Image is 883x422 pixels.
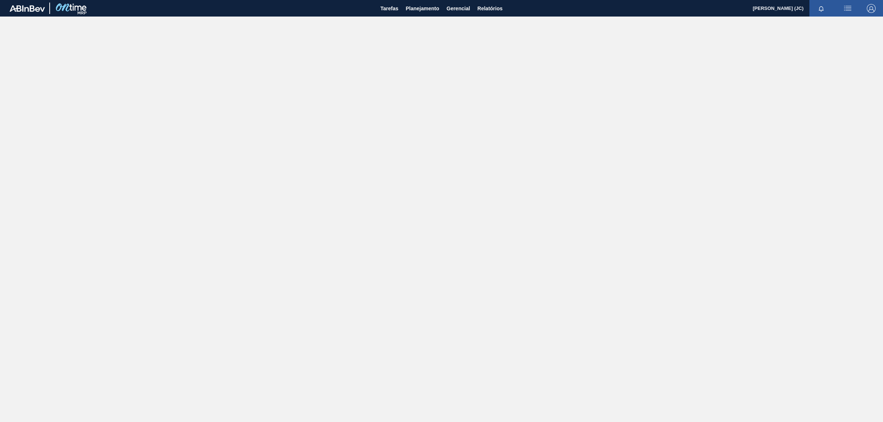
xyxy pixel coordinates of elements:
[406,4,439,13] span: Planejamento
[10,5,45,12] img: TNhmsLtSVTkK8tSr43FrP2fwEKptu5GPRR3wAAAABJRU5ErkJggg==
[478,4,503,13] span: Relatórios
[447,4,470,13] span: Gerencial
[380,4,398,13] span: Tarefas
[867,4,876,13] img: Logout
[843,4,852,13] img: userActions
[809,3,833,14] button: Notificações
